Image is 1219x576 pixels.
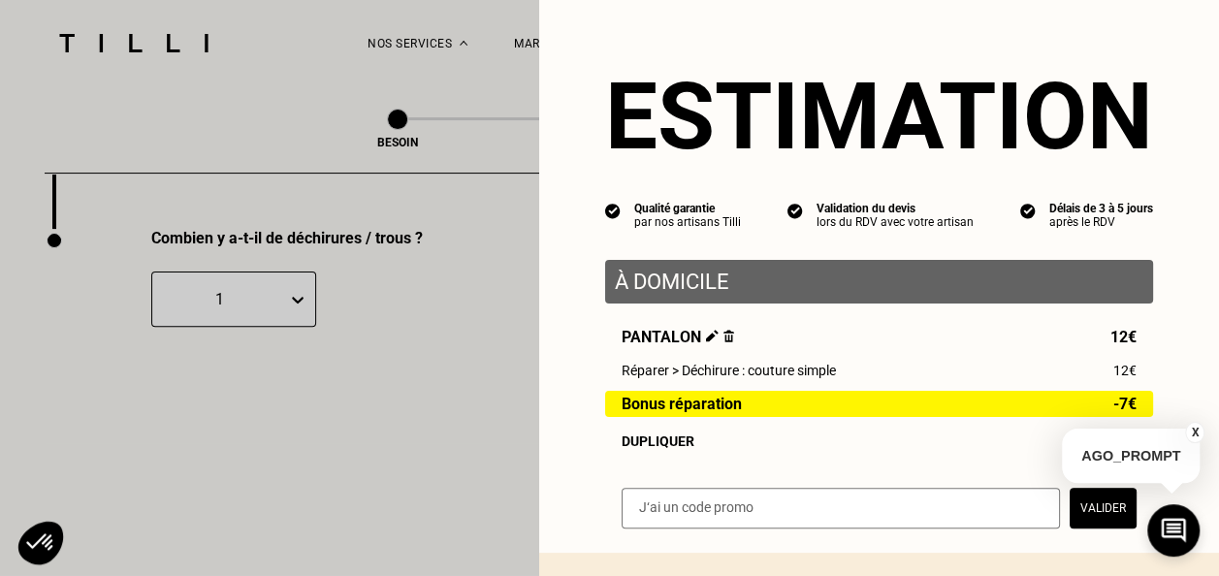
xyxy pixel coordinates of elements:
[706,330,719,342] img: Éditer
[634,202,741,215] div: Qualité garantie
[605,62,1153,171] section: Estimation
[622,433,1137,449] div: Dupliquer
[1049,202,1153,215] div: Délais de 3 à 5 jours
[1110,328,1137,346] span: 12€
[634,215,741,229] div: par nos artisans Tilli
[622,396,742,412] span: Bonus réparation
[1113,396,1137,412] span: -7€
[787,202,803,219] img: icon list info
[605,202,621,219] img: icon list info
[1185,422,1204,443] button: X
[817,202,974,215] div: Validation du devis
[615,270,1143,294] p: À domicile
[723,330,734,342] img: Supprimer
[1049,215,1153,229] div: après le RDV
[622,328,734,346] span: Pantalon
[1113,363,1137,378] span: 12€
[1020,202,1036,219] img: icon list info
[817,215,974,229] div: lors du RDV avec votre artisan
[622,363,836,378] span: Réparer > Déchirure : couture simple
[1070,488,1137,528] button: Valider
[1062,429,1200,483] p: AGO_PROMPT
[622,488,1060,528] input: J‘ai un code promo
